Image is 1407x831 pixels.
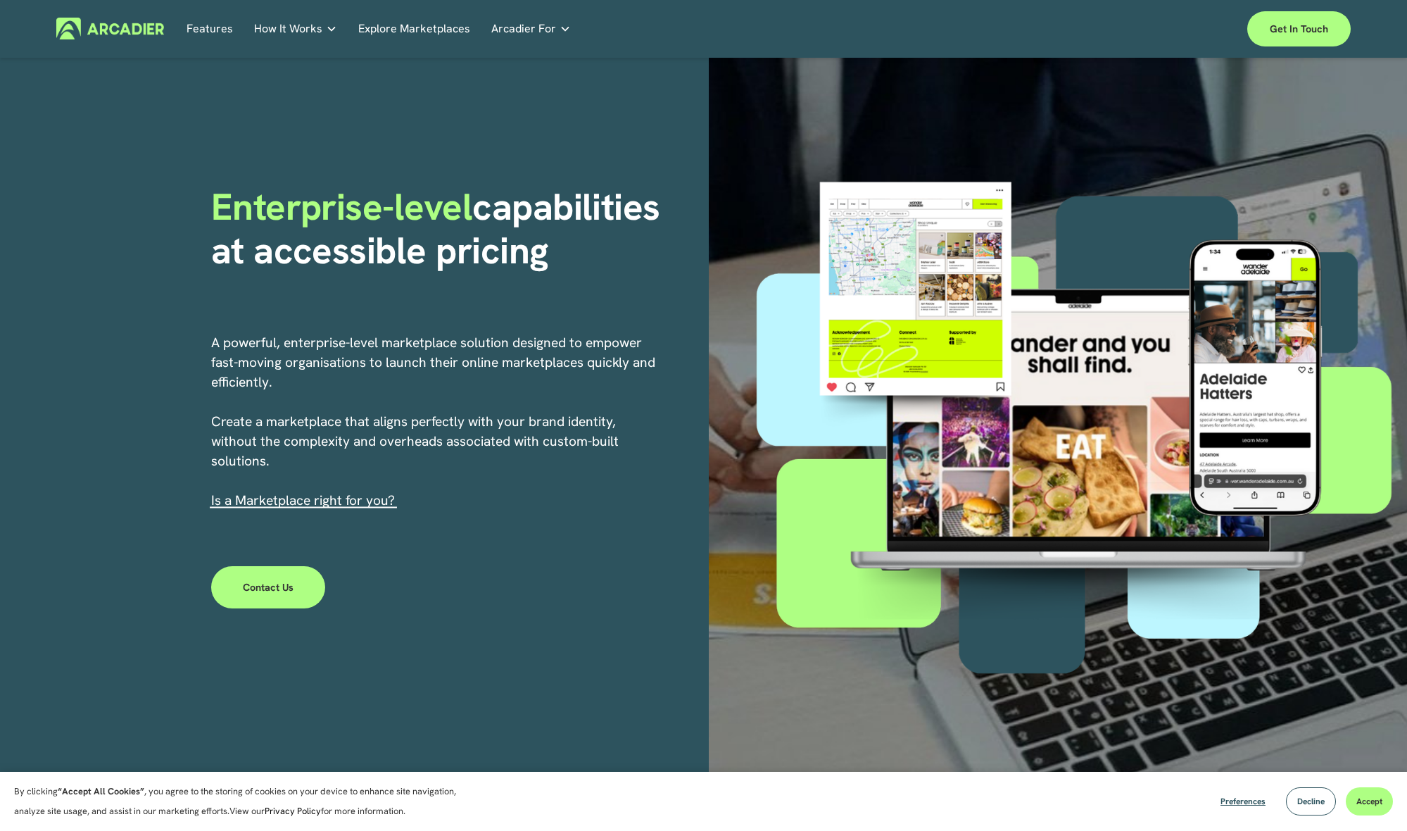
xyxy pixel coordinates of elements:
img: Arcadier [56,18,164,39]
strong: “Accept All Cookies” [58,785,144,797]
button: Decline [1286,787,1336,816]
span: Accept [1356,796,1382,807]
span: Arcadier For [491,19,556,39]
a: folder dropdown [491,18,571,39]
span: Decline [1297,796,1325,807]
a: Contact Us [211,566,326,608]
a: Explore Marketplaces [358,18,470,39]
a: folder dropdown [254,18,337,39]
span: I [211,492,395,509]
p: By clicking , you agree to the storing of cookies on your device to enhance site navigation, anal... [14,782,472,821]
p: A powerful, enterprise-level marketplace solution designed to empower fast-moving organisations t... [211,333,657,511]
button: Accept [1346,787,1393,816]
a: Privacy Policy [265,805,321,817]
a: Get in touch [1247,11,1351,46]
span: How It Works [254,19,322,39]
strong: capabilities at accessible pricing [211,182,670,275]
a: Features [187,18,233,39]
span: Preferences [1220,796,1266,807]
button: Preferences [1210,787,1276,816]
a: s a Marketplace right for you? [215,492,395,509]
span: Enterprise-level [211,182,473,231]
